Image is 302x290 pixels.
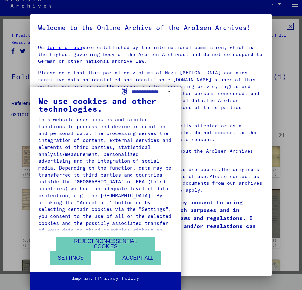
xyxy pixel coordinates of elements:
a: Privacy Policy [98,275,139,282]
div: This website uses cookies and similar functions to process end device information and personal da... [38,116,173,240]
a: Imprint [72,275,93,282]
button: Reject non-essential cookies [56,237,155,251]
button: Settings [50,251,91,265]
button: Accept all [115,251,161,265]
div: We use cookies and other technologies. [38,97,173,113]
